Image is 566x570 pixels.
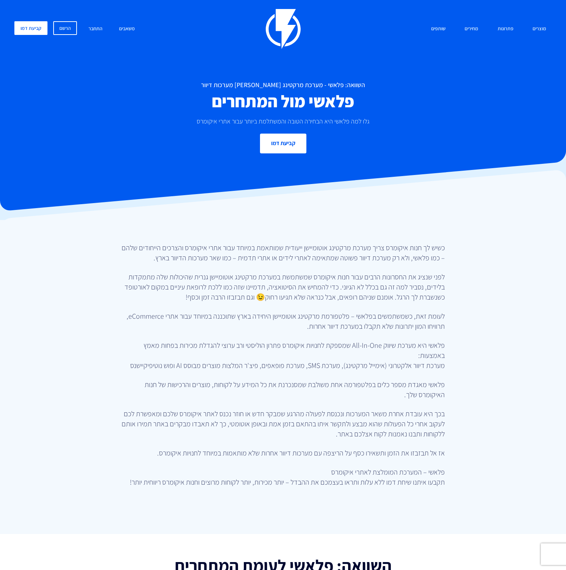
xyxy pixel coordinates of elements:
p: בכך היא עובדת אחרת משאר המערכות ונכנסת לפעולה מהרגע שמבקר חדש או חוזר נכנס לאתר איקומרס שלכם ומאפ... [121,409,445,439]
a: משאבים [114,21,140,37]
p: גלו למה פלאשי היא הבחירה הטובה והמשתלמת ביותר עבור אתרי איקומרס [20,116,546,126]
a: פתרונות [492,21,519,37]
p: לפני שנציג את החסרונות הרבים עבור חנות איקומרס שמשתמשת במערכת מרקטינג אוטומיישן גנרית שהיכולות של... [121,272,445,302]
p: פלאשי מאגדת מספר כלים בפלטפורמה אחת משולבת שמסנכרנת את כל המידע על לקוחות, מוצרים והרכישות של חנו... [121,380,445,400]
a: מחירים [459,21,484,37]
a: שותפים [426,21,451,37]
h1: השוואה: פלאשי - מערכת מרקטינג [PERSON_NAME] מערכות דיוור [20,81,546,89]
p: כשיש לך חנות איקומרס צריך מערכת מרקטינג אוטומיישן ייעודית שמותאמת במיוחד עבור אתרי איקומרס והצרכי... [121,243,445,263]
a: התחבר [83,21,108,37]
p: פלאשי – המערכת המומלצת לאתרי איקומרס​ תקבעו איתנו שיחת דמו ללא עלות ותראו בעצמכם את ההבדל – יותר ... [121,467,445,487]
h2: פלאשי מול המתחרים [20,92,546,111]
p: לעומת זאת, כשמשתמשים בפלאשי – פלטפורמת מרקטינג אוטומיישן היחידה בארץ שתוכננה במיוחד עבור אתרי eCo... [121,311,445,331]
p: פלאשי היא מערכת שיווק All-In-One שמספקת לחנויות איקומרס פתרון הוליסטי ורב ערוצי להגדלת מכירות בפח... [121,340,445,371]
a: מוצרים [527,21,552,37]
a: קביעת דמו [14,21,47,35]
a: הרשם [53,21,77,35]
a: קביעת דמו [260,134,306,153]
p: אז אל תבזבזו את הזמן ותשאירו כסף על הריצפה עם מערכות דיוור אחרות שלא מותאמות במיוחד לחנויות איקומרס. [121,448,445,458]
